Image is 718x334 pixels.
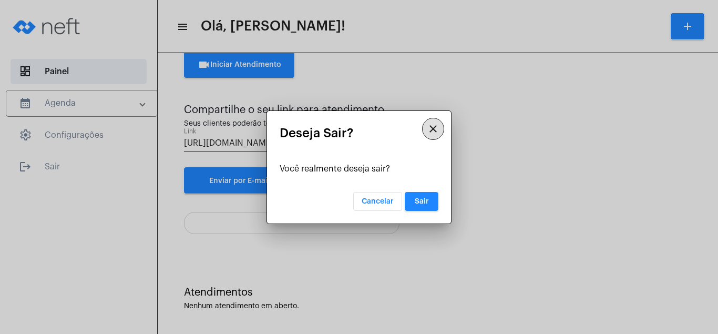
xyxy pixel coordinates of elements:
[280,164,438,174] div: Você realmente deseja sair?
[405,192,438,211] button: Sair
[415,198,429,205] span: Sair
[427,123,439,135] mat-icon: close
[353,192,402,211] button: Cancelar
[362,198,394,205] span: Cancelar
[280,126,438,140] mat-card-title: Deseja Sair?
